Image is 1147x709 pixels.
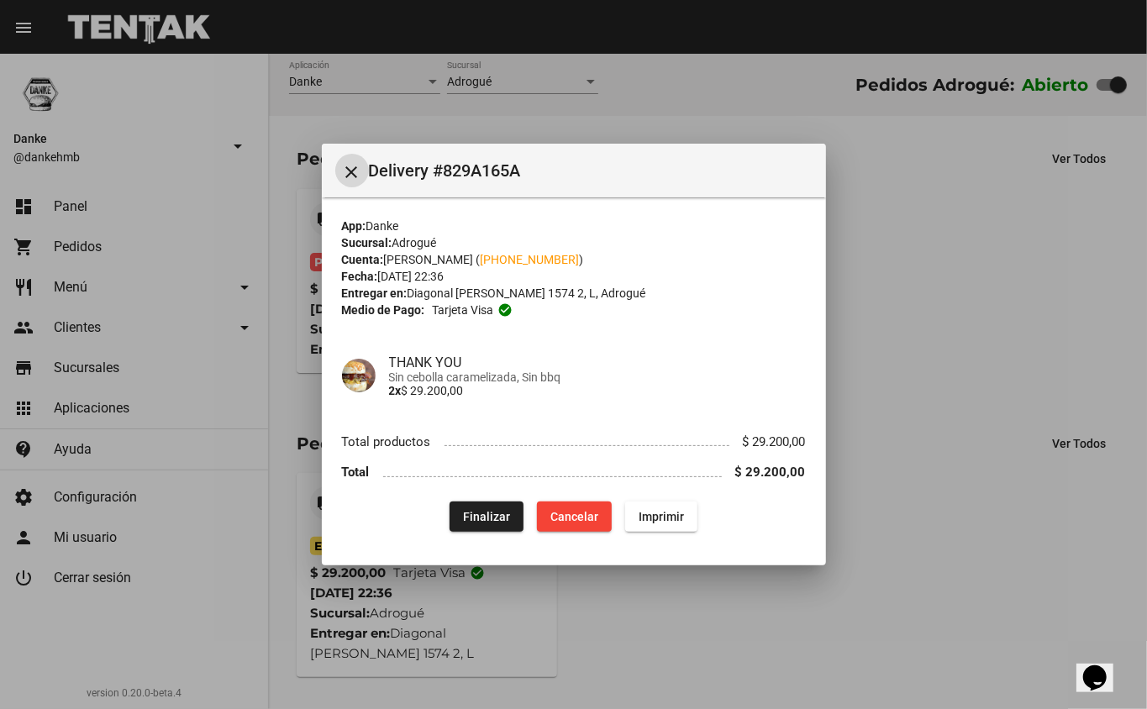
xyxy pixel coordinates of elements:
span: Tarjeta visa [432,302,493,318]
button: Cerrar [335,154,369,187]
div: Adrogué [342,234,806,251]
div: Danke [342,218,806,234]
b: 2x [389,384,402,397]
button: Finalizar [450,502,524,532]
strong: Fecha: [342,270,378,283]
div: [PERSON_NAME] ( ) [342,251,806,268]
h4: THANK YOU [389,354,806,370]
span: Delivery #829A165A [369,157,813,184]
strong: App: [342,219,366,233]
button: Imprimir [625,502,697,532]
a: [PHONE_NUMBER] [481,253,580,266]
li: Total productos $ 29.200,00 [342,426,806,457]
div: [DATE] 22:36 [342,268,806,285]
li: Total $ 29.200,00 [342,457,806,488]
span: Sin cebolla caramelizada, Sin bbq [389,370,806,384]
mat-icon: Cerrar [342,162,362,182]
mat-icon: check_circle [497,302,513,318]
span: Cancelar [550,510,598,523]
strong: Medio de Pago: [342,302,425,318]
strong: Cuenta: [342,253,384,266]
p: $ 29.200,00 [389,384,806,397]
iframe: chat widget [1076,642,1130,692]
img: 48a15a04-7897-44e6-b345-df5d36d107ba.png [342,359,376,392]
div: Diagonal [PERSON_NAME] 1574 2, L, Adrogué [342,285,806,302]
span: Imprimir [639,510,684,523]
strong: Entregar en: [342,286,408,300]
span: Finalizar [463,510,510,523]
button: Cancelar [537,502,612,532]
strong: Sucursal: [342,236,392,249]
